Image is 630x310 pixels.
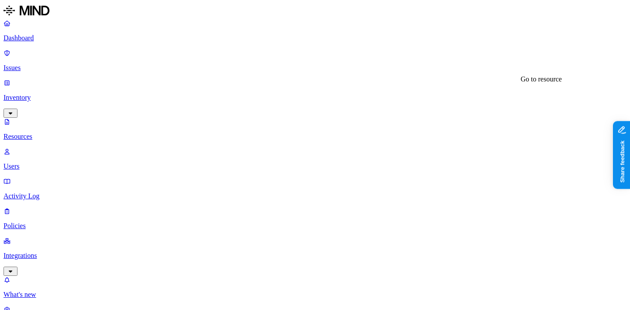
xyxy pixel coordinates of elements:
[3,222,626,230] p: Policies
[3,162,626,170] p: Users
[521,75,562,83] div: Go to resource
[3,291,626,299] p: What's new
[3,64,626,72] p: Issues
[3,133,626,141] p: Resources
[3,192,626,200] p: Activity Log
[3,252,626,260] p: Integrations
[3,34,626,42] p: Dashboard
[3,94,626,102] p: Inventory
[3,4,49,18] img: MIND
